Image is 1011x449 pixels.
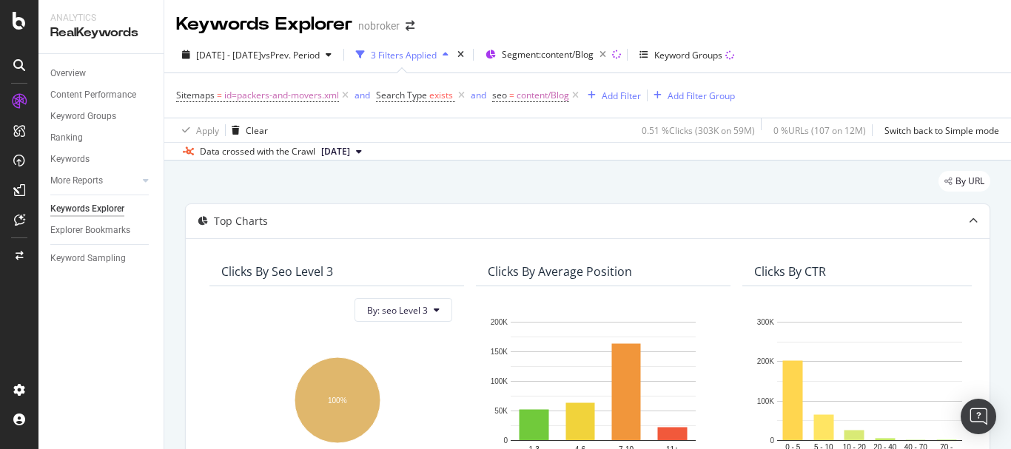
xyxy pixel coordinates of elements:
text: 0 [503,436,508,445]
div: Add Filter Group [668,90,735,102]
span: = [217,89,222,101]
a: Overview [50,66,153,81]
div: Apply [196,124,219,137]
button: 3 Filters Applied [350,43,454,67]
svg: A chart. [221,350,452,445]
div: Keywords [50,152,90,167]
text: 200K [757,358,775,366]
div: times [454,47,467,62]
div: arrow-right-arrow-left [406,21,414,31]
div: Keyword Groups [50,109,116,124]
button: Add Filter [582,87,641,104]
div: Content Performance [50,87,136,103]
a: Keywords [50,152,153,167]
span: content/Blog [517,85,569,106]
button: Segment:content/Blog [480,43,612,67]
div: Analytics [50,12,152,24]
span: Sitemaps [176,89,215,101]
div: Keywords Explorer [50,201,124,217]
span: 2024 Dec. 2nd [321,145,350,158]
text: 50K [494,407,508,415]
span: seo [492,89,507,101]
text: 300K [757,318,775,326]
div: Clicks By Average Position [488,264,632,279]
div: Keyword Groups [654,49,722,61]
button: [DATE] - [DATE]vsPrev. Period [176,43,337,67]
span: id=packers-and-movers.xml [224,85,339,106]
button: By: seo Level 3 [355,298,452,322]
text: 100K [491,377,508,385]
div: Explorer Bookmarks [50,223,130,238]
div: Ranking [50,130,83,146]
div: Data crossed with the Crawl [200,145,315,158]
div: Clicks By seo Level 3 [221,264,333,279]
button: Keyword Groups [634,43,740,67]
button: Switch back to Simple mode [879,118,999,142]
text: 200K [491,318,508,326]
span: By: seo Level 3 [367,304,428,317]
div: Keywords Explorer [176,12,352,37]
a: Keywords Explorer [50,201,153,217]
div: 0 % URLs ( 107 on 12M ) [773,124,866,137]
div: More Reports [50,173,103,189]
button: and [355,88,370,102]
button: [DATE] [315,143,368,161]
text: 100K [757,397,775,405]
div: 0.51 % Clicks ( 303K on 59M ) [642,124,755,137]
span: = [509,89,514,101]
span: Segment: content/Blog [502,48,594,61]
button: and [471,88,486,102]
div: Add Filter [602,90,641,102]
div: Open Intercom Messenger [961,399,996,434]
a: Content Performance [50,87,153,103]
button: Apply [176,118,219,142]
button: Add Filter Group [648,87,735,104]
div: 3 Filters Applied [371,49,437,61]
a: More Reports [50,173,138,189]
span: vs Prev. Period [261,49,320,61]
div: nobroker [358,18,400,33]
a: Keyword Groups [50,109,153,124]
span: By URL [955,177,984,186]
span: [DATE] - [DATE] [196,49,261,61]
div: legacy label [938,171,990,192]
div: Clear [246,124,268,137]
div: Keyword Sampling [50,251,126,266]
div: Overview [50,66,86,81]
div: Top Charts [214,214,268,229]
div: Clicks By CTR [754,264,826,279]
span: Search Type [376,89,427,101]
div: Switch back to Simple mode [884,124,999,137]
text: 100% [328,396,347,405]
div: and [471,89,486,101]
div: and [355,89,370,101]
text: 150K [491,348,508,356]
button: Clear [226,118,268,142]
span: exists [429,89,453,101]
a: Ranking [50,130,153,146]
a: Keyword Sampling [50,251,153,266]
div: RealKeywords [50,24,152,41]
a: Explorer Bookmarks [50,223,153,238]
text: 0 [770,436,774,445]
